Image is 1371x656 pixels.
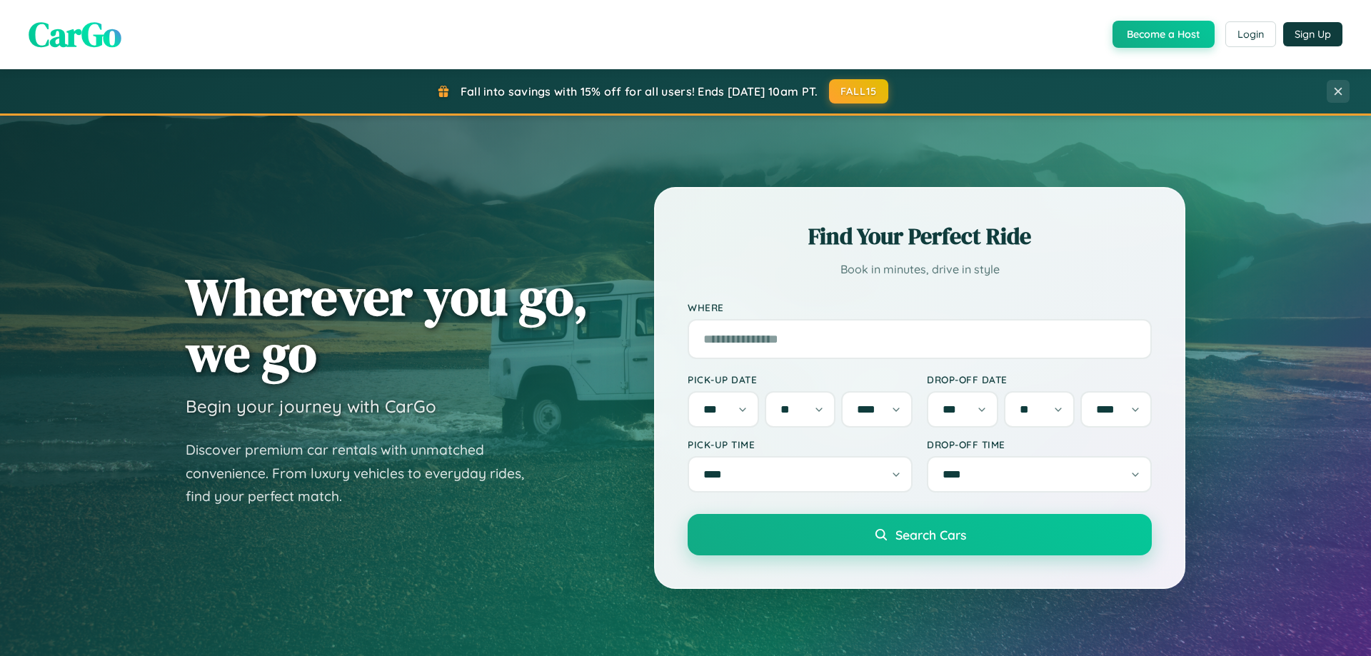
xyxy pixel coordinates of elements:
button: Sign Up [1283,22,1342,46]
button: Become a Host [1113,21,1215,48]
button: Search Cars [688,514,1152,555]
label: Where [688,301,1152,313]
p: Discover premium car rentals with unmatched convenience. From luxury vehicles to everyday rides, ... [186,438,543,508]
span: Search Cars [895,527,966,543]
span: CarGo [29,11,121,58]
button: Login [1225,21,1276,47]
p: Book in minutes, drive in style [688,259,1152,280]
span: Fall into savings with 15% off for all users! Ends [DATE] 10am PT. [461,84,818,99]
h1: Wherever you go, we go [186,268,588,381]
label: Pick-up Date [688,373,913,385]
button: FALL15 [829,79,889,104]
h3: Begin your journey with CarGo [186,395,436,417]
label: Drop-off Time [927,438,1152,450]
label: Drop-off Date [927,373,1152,385]
h2: Find Your Perfect Ride [688,221,1152,252]
label: Pick-up Time [688,438,913,450]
